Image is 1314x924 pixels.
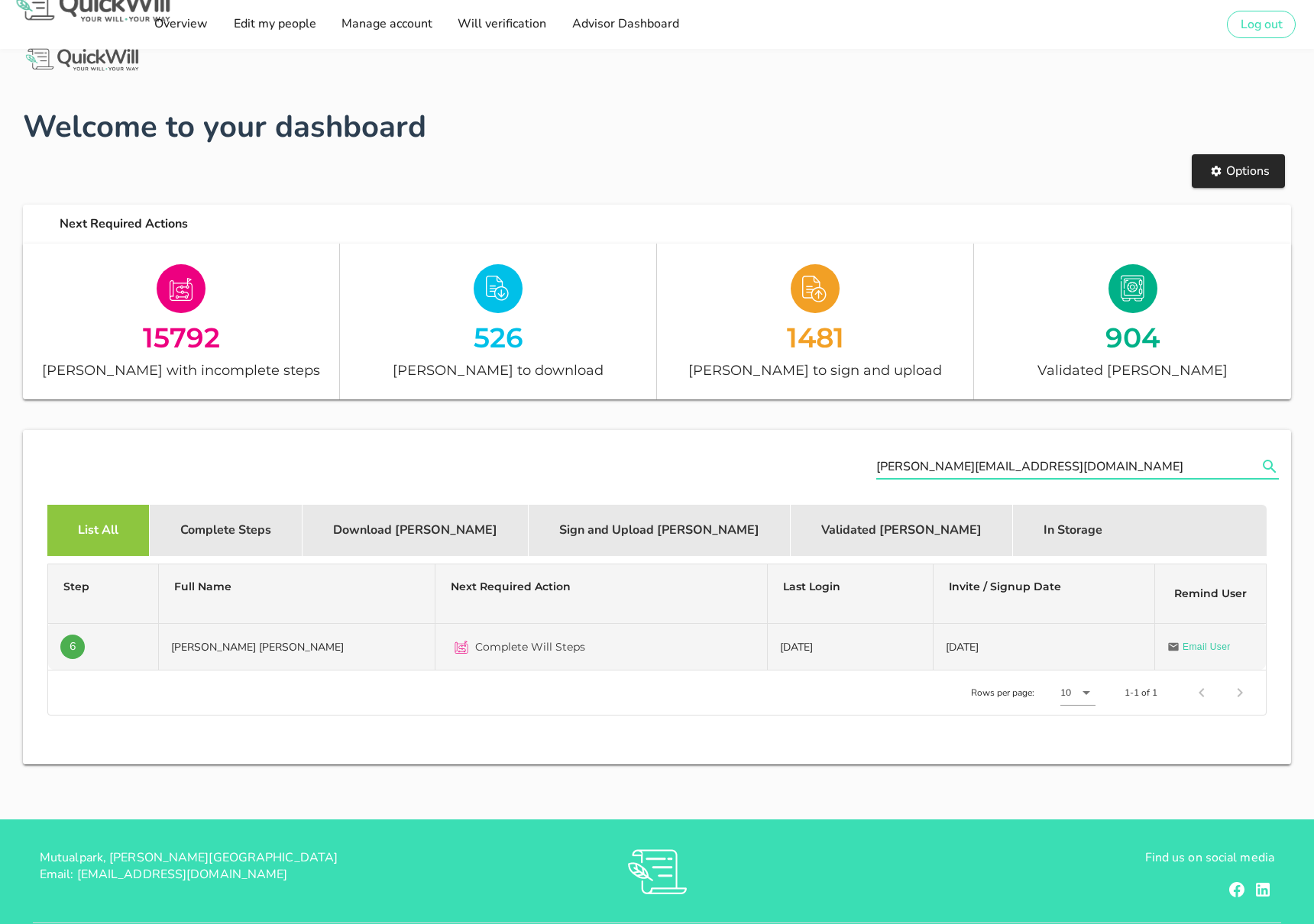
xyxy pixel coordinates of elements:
div: 10Rows per page: [1060,680,1096,705]
span: Will verification [457,15,546,32]
span: [DATE] [946,640,979,654]
span: Full Name [174,580,231,593]
a: Edit my people [228,9,320,40]
div: [PERSON_NAME] with incomplete steps [23,359,339,381]
span: Log out [1240,16,1283,33]
td: [DATE] [768,624,934,670]
div: Sign and Upload [PERSON_NAME] [529,505,791,556]
div: Next Required Actions [47,205,1291,244]
div: 1-1 of 1 [1125,686,1157,699]
span: Overview [154,15,208,32]
img: Logo [23,46,141,74]
span: Advisor Dashboard [571,15,678,32]
span: Email: [EMAIL_ADDRESS][DOMAIN_NAME] [40,866,288,883]
a: Manage account [336,9,437,40]
span: Edit my people [232,15,316,32]
th: Full Name: Not sorted. Activate to sort ascending. [159,564,435,624]
span: 6 [70,635,76,659]
th: Next Required Action: Not sorted. Activate to sort ascending. [435,564,768,624]
div: Download [PERSON_NAME] [303,505,529,556]
div: 904 [974,324,1291,351]
th: Invite / Signup Date: Not sorted. Activate to sort ascending. [934,564,1155,624]
div: 1481 [657,324,973,351]
a: Advisor Dashboard [566,9,683,40]
span: Invite / Signup Date [949,580,1061,593]
a: Email User [1167,639,1231,654]
th: Last Login: Not sorted. Activate to sort ascending. [768,564,934,624]
div: Complete Steps [150,505,303,556]
div: Validated [PERSON_NAME] [791,505,1013,556]
span: Options [1207,163,1270,179]
div: In Storage [1013,505,1133,556]
div: List All [47,505,150,556]
th: Step: Not sorted. Activate to sort ascending. [48,564,159,624]
div: Rows per page: [971,670,1096,715]
a: Will verification [452,9,551,40]
img: RVs0sauIwKhMoGR03FLGkjXSOVwkZRnQsltkF0QxpTsornXsmh1o7vbL94pqF3d8sZvAAAAAElFTkSuQmCC [628,849,687,894]
th: Remind User [1155,564,1266,624]
div: 15792 [23,324,339,351]
div: 10 [1060,686,1071,699]
span: Mutualpark, [PERSON_NAME][GEOGRAPHIC_DATA] [40,849,338,866]
div: [PERSON_NAME] to download [340,359,656,381]
button: Options [1192,154,1285,188]
h1: Welcome to your dashboard [23,104,1291,150]
p: Find us on social media [863,849,1274,866]
span: Complete Will Steps [475,639,585,654]
span: Remind User [1174,586,1247,600]
a: Overview [149,9,212,40]
button: Search name, email, testator ID or ID number appended action [1256,457,1283,477]
div: [PERSON_NAME] to sign and upload [657,359,973,381]
span: Last Login [783,580,840,593]
span: Next Required Action [451,580,571,593]
button: Log out [1227,11,1296,38]
span: Email User [1183,639,1231,654]
span: Manage account [341,15,432,32]
div: 526 [340,324,656,351]
div: Validated [PERSON_NAME] [974,359,1291,381]
span: Step [63,580,89,593]
td: [PERSON_NAME] [PERSON_NAME] [159,624,435,670]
